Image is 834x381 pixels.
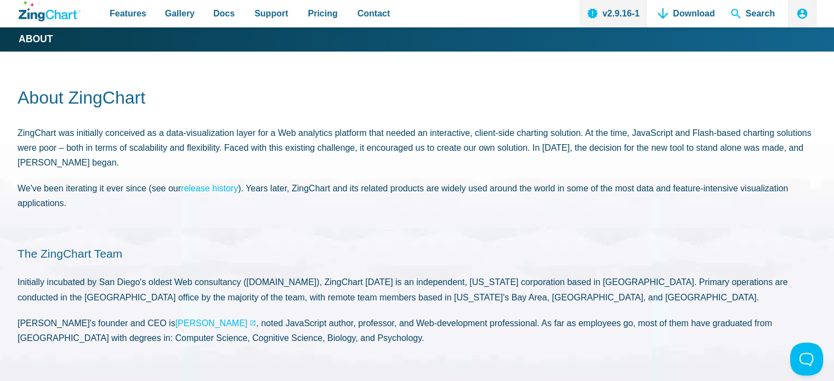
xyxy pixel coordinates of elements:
a: ZingChart Logo. Click to return to the homepage [19,1,81,21]
span: Gallery [165,6,195,21]
a: release history [181,184,238,193]
p: [PERSON_NAME]'s founder and CEO is , noted JavaScript author, professor, and Web-development prof... [18,316,816,345]
a: [PERSON_NAME] [175,316,257,331]
iframe: Toggle Customer Support [790,343,823,376]
p: ZingChart was initially conceived as a data-visualization layer for a Web analytics platform that... [18,126,816,170]
span: Pricing [308,6,337,21]
span: Features [110,6,146,21]
h1: About ZingChart [18,87,816,111]
strong: About [19,35,53,44]
span: Support [254,6,288,21]
h2: The ZingChart Team [18,246,816,261]
p: Initially incubated by San Diego's oldest Web consultancy ([DOMAIN_NAME]), ZingChart [DATE] is an... [18,275,816,304]
span: Docs [213,6,235,21]
span: Contact [358,6,390,21]
p: We've been iterating it ever since (see our ). Years later, ZingChart and its related products ar... [18,181,816,211]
